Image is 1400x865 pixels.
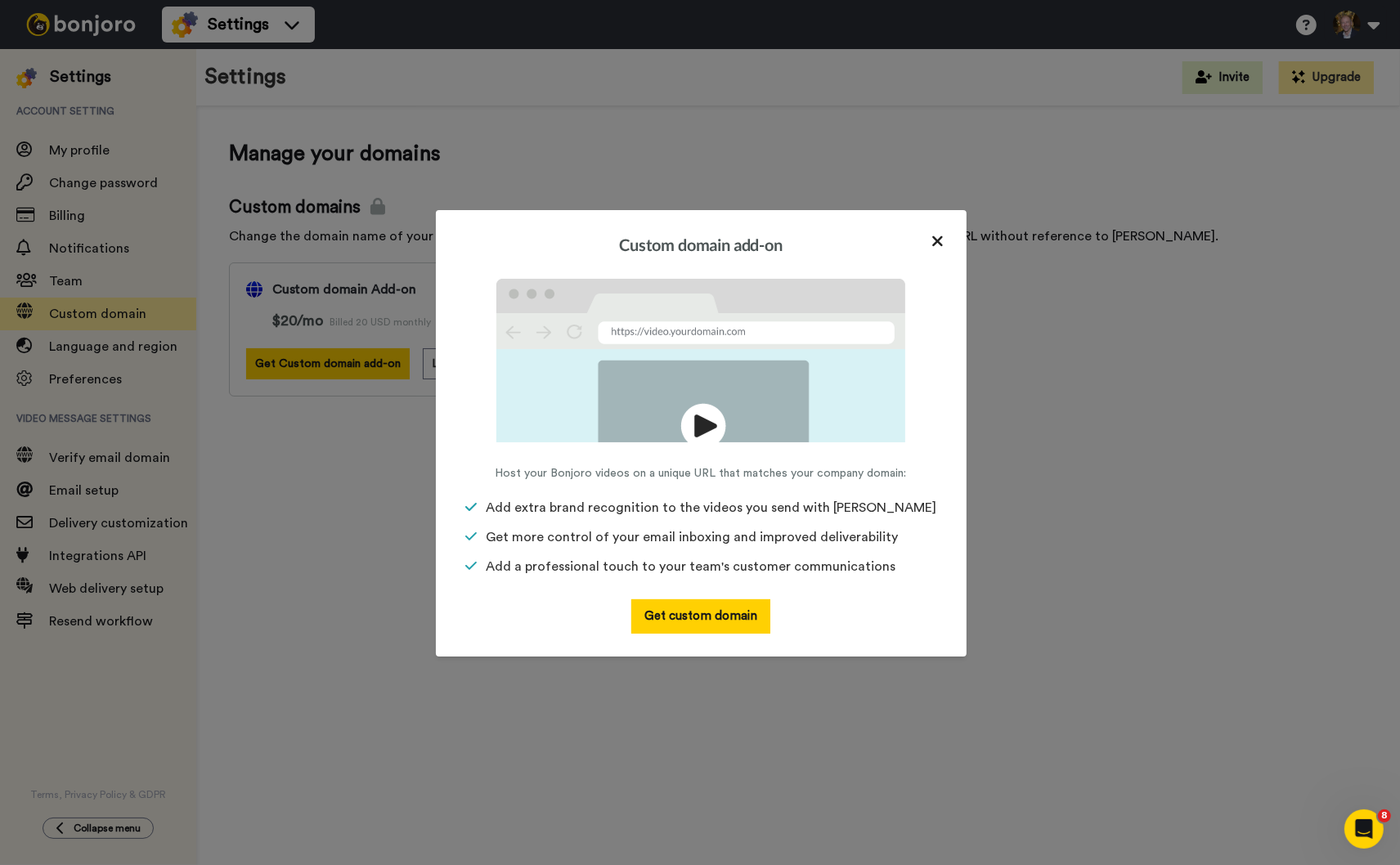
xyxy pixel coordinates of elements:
img: custom-domain.png [496,279,905,442]
li: Get more control of your email inboxing and improved deliverability [465,527,937,547]
li: Add extra brand recognition to the videos you send with [PERSON_NAME] [465,498,937,518]
button: Get custom domain [631,599,770,634]
span: 8 [1378,809,1391,822]
h4: Custom domain add-on [619,233,783,256]
p: Host your Bonjoro videos on a unique URL that matches your company domain: [465,465,937,482]
li: Add a professional touch to your team's customer communications [465,557,937,576]
iframe: Intercom live chat [1344,809,1384,849]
